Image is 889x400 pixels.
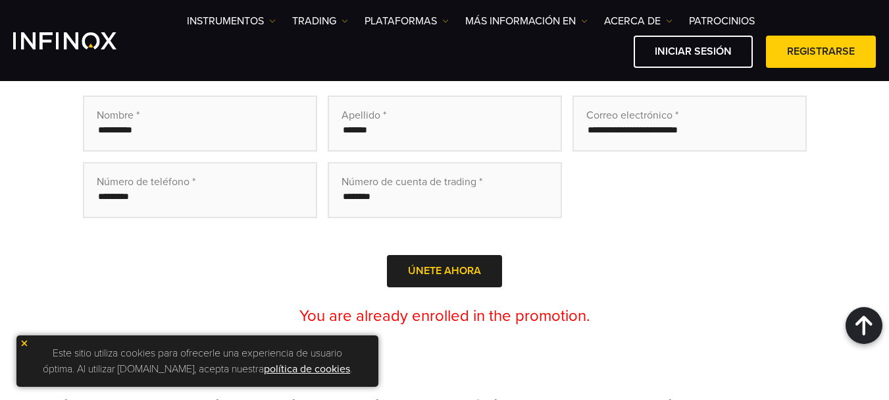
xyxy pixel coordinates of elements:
a: TRADING [292,13,348,29]
button: Únete ahora [387,255,502,287]
a: Iniciar sesión [634,36,753,68]
a: Patrocinios [689,13,755,29]
a: Registrarse [766,36,876,68]
img: yellow close icon [20,339,29,348]
p: Este sitio utiliza cookies para ofrecerle una experiencia de usuario óptima. Al utilizar [DOMAIN_... [23,342,372,380]
a: INFINOX Logo [13,32,147,49]
span: You are already enrolled in the promotion. [299,306,590,326]
span: Únete ahora [408,265,481,277]
a: PLATAFORMAS [365,13,449,29]
a: política de cookies [264,362,350,376]
a: Más información en [465,13,588,29]
a: Instrumentos [187,13,276,29]
a: ACERCA DE [604,13,673,29]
